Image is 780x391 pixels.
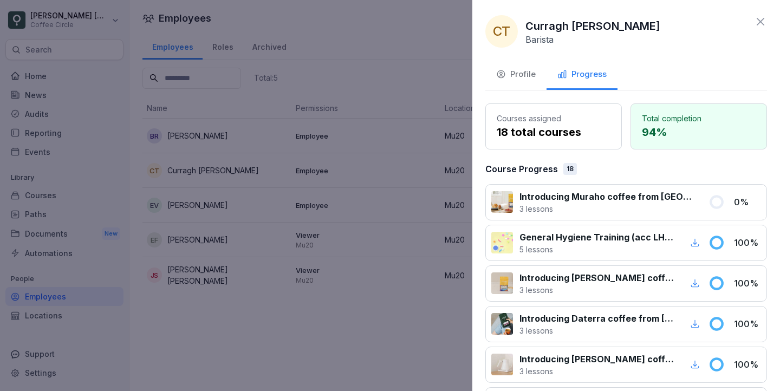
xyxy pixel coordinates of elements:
p: 3 lessons [519,203,695,214]
p: General Hygiene Training (acc LHMV §4) [519,231,675,244]
p: Introducing [PERSON_NAME] coffee from [GEOGRAPHIC_DATA] [519,353,675,366]
p: 0 % [734,196,761,208]
p: Courses assigned [497,113,610,124]
div: CT [485,15,518,48]
p: Introducing Daterra coffee from [GEOGRAPHIC_DATA] [519,312,675,325]
p: 100 % [734,236,761,249]
p: 100 % [734,358,761,371]
button: Profile [485,61,547,90]
p: 18 total courses [497,124,610,140]
p: Introducing [PERSON_NAME] coffee from [GEOGRAPHIC_DATA] [519,271,675,284]
p: 3 lessons [519,366,675,377]
p: Barista [525,34,554,45]
p: Introducing Muraho coffee from [GEOGRAPHIC_DATA] [519,190,695,203]
p: 100 % [734,277,761,290]
p: 5 lessons [519,244,675,255]
button: Progress [547,61,617,90]
p: 3 lessons [519,325,675,336]
p: 3 lessons [519,284,675,296]
p: 94 % [642,124,756,140]
div: 18 [563,163,577,175]
p: Course Progress [485,162,558,175]
p: 100 % [734,317,761,330]
p: Total completion [642,113,756,124]
div: Progress [557,68,607,81]
div: Profile [496,68,536,81]
p: Curragh [PERSON_NAME] [525,18,660,34]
